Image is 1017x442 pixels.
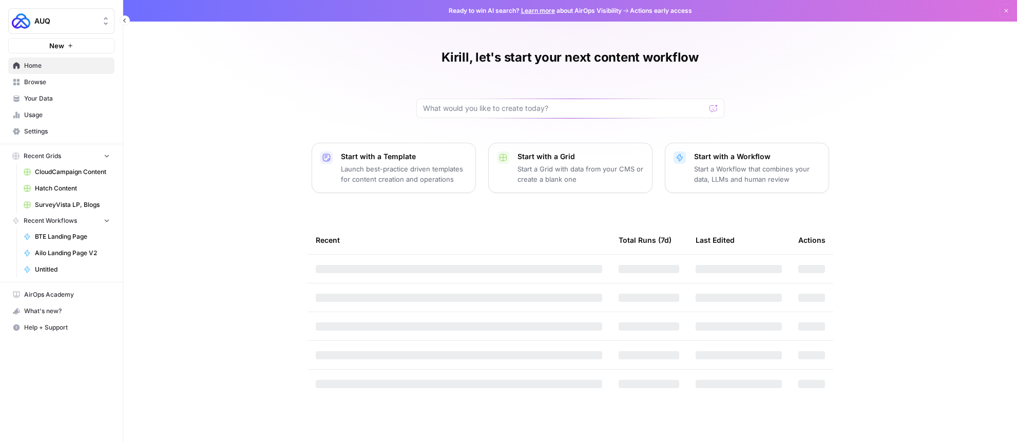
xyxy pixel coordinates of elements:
[341,151,467,162] p: Start with a Template
[35,265,110,274] span: Untitled
[8,107,114,123] a: Usage
[35,232,110,241] span: BTE Landing Page
[19,228,114,245] a: BTE Landing Page
[8,303,114,319] button: What's new?
[665,143,829,193] button: Start with a WorkflowStart a Workflow that combines your data, LLMs and human review
[694,164,820,184] p: Start a Workflow that combines your data, LLMs and human review
[8,38,114,53] button: New
[24,216,77,225] span: Recent Workflows
[798,226,826,254] div: Actions
[24,290,110,299] span: AirOps Academy
[694,151,820,162] p: Start with a Workflow
[24,61,110,70] span: Home
[35,184,110,193] span: Hatch Content
[34,16,97,26] span: AUQ
[35,248,110,258] span: Ailo Landing Page V2
[696,226,735,254] div: Last Edited
[8,74,114,90] a: Browse
[488,143,653,193] button: Start with a GridStart a Grid with data from your CMS or create a blank one
[35,200,110,209] span: SurveyVista LP, Blogs
[341,164,467,184] p: Launch best-practice driven templates for content creation and operations
[19,261,114,278] a: Untitled
[423,103,705,113] input: What would you like to create today?
[8,90,114,107] a: Your Data
[9,303,114,319] div: What's new?
[517,164,644,184] p: Start a Grid with data from your CMS or create a blank one
[630,6,692,15] span: Actions early access
[8,213,114,228] button: Recent Workflows
[49,41,64,51] span: New
[8,286,114,303] a: AirOps Academy
[8,57,114,74] a: Home
[8,123,114,140] a: Settings
[316,226,602,254] div: Recent
[517,151,644,162] p: Start with a Grid
[19,245,114,261] a: Ailo Landing Page V2
[449,6,622,15] span: Ready to win AI search? about AirOps Visibility
[24,94,110,103] span: Your Data
[8,8,114,34] button: Workspace: AUQ
[35,167,110,177] span: CloudCampaign Content
[24,127,110,136] span: Settings
[12,12,30,30] img: AUQ Logo
[24,78,110,87] span: Browse
[442,49,699,66] h1: Kirill, let's start your next content workflow
[619,226,671,254] div: Total Runs (7d)
[8,319,114,336] button: Help + Support
[24,110,110,120] span: Usage
[24,323,110,332] span: Help + Support
[8,148,114,164] button: Recent Grids
[19,164,114,180] a: CloudCampaign Content
[19,180,114,197] a: Hatch Content
[24,151,61,161] span: Recent Grids
[521,7,555,14] a: Learn more
[312,143,476,193] button: Start with a TemplateLaunch best-practice driven templates for content creation and operations
[19,197,114,213] a: SurveyVista LP, Blogs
